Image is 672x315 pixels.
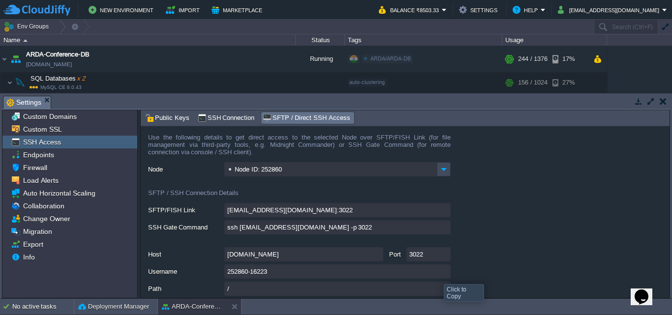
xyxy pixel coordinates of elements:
span: SFTP / Direct SSH Access [263,113,350,123]
span: x 2 [76,75,86,82]
button: Settings [459,4,500,16]
span: Public Keys [145,113,189,123]
img: AMDAwAAAACH5BAEAAAAALAAAAAABAAEAAAICRAEAOw== [0,46,8,72]
a: Migration [21,227,54,236]
label: SFTP/FISH Link [148,203,223,215]
div: 17% [552,46,584,72]
img: AMDAwAAAACH5BAEAAAAALAAAAAABAAEAAAICRAEAOw== [13,73,27,92]
label: SSH Gate Command [148,220,223,232]
span: SSH Connection [198,113,255,123]
div: Name [1,34,295,46]
button: [EMAIL_ADDRESS][DOMAIN_NAME] [558,4,662,16]
div: SFTP / SSH Connection Details [148,179,451,203]
button: Deployment Manager [78,302,149,312]
a: Collaboration [21,201,66,210]
span: ARDA/ARDA-DB [370,56,411,61]
button: Help [513,4,541,16]
div: Status [296,34,344,46]
a: Change Owner [21,214,72,223]
img: AMDAwAAAACH5BAEAAAAALAAAAAABAAEAAAICRAEAOw== [7,73,13,92]
div: Running [296,46,345,72]
a: ARDA-Conference-DB [26,50,90,59]
button: New Environment [89,4,156,16]
img: CloudJiffy [3,4,70,16]
span: SQL Databases [30,74,87,83]
button: Import [166,4,203,16]
a: Endpoints [21,150,56,159]
div: Use the following details to get direct access to the selected Node over SFTP/FISH Link (for file... [148,134,451,162]
div: Tags [345,34,502,46]
div: Click to Copy [447,286,481,300]
img: AMDAwAAAACH5BAEAAAAALAAAAAABAAEAAAICRAEAOw== [9,46,23,72]
div: No active tasks [12,299,74,315]
span: MySQL CE 8.0.43 [30,85,82,90]
label: Username [148,264,223,277]
label: Port [386,247,404,259]
img: AMDAwAAAACH5BAEAAAAALAAAAAABAAEAAAICRAEAOw== [23,39,28,42]
iframe: chat widget [631,276,662,305]
a: Load Alerts [21,176,60,185]
a: Custom Domains [21,112,78,121]
a: Custom SSL [21,125,63,134]
div: 156 / 1024 [518,73,548,92]
button: Marketplace [212,4,265,16]
label: Path [148,282,223,294]
a: SSH Access [21,138,62,146]
a: Firewall [21,163,49,172]
button: Env Groups [3,20,52,33]
span: auto-clustering [349,79,385,85]
button: Balance ₹8503.33 [379,4,442,16]
label: Node [148,162,223,174]
a: Info [21,253,36,261]
button: ARDA-Conference-DB [162,302,224,312]
label: Host [148,247,223,259]
a: Export [21,240,45,249]
a: Auto Horizontal Scaling [21,189,97,198]
a: SQL Databasesx 2MySQL CE 8.0.43 [30,75,87,82]
span: [DOMAIN_NAME] [26,59,72,69]
span: Settings [6,96,41,109]
div: 244 / 1376 [518,46,548,72]
div: 27% [552,73,584,92]
div: Usage [503,34,607,46]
